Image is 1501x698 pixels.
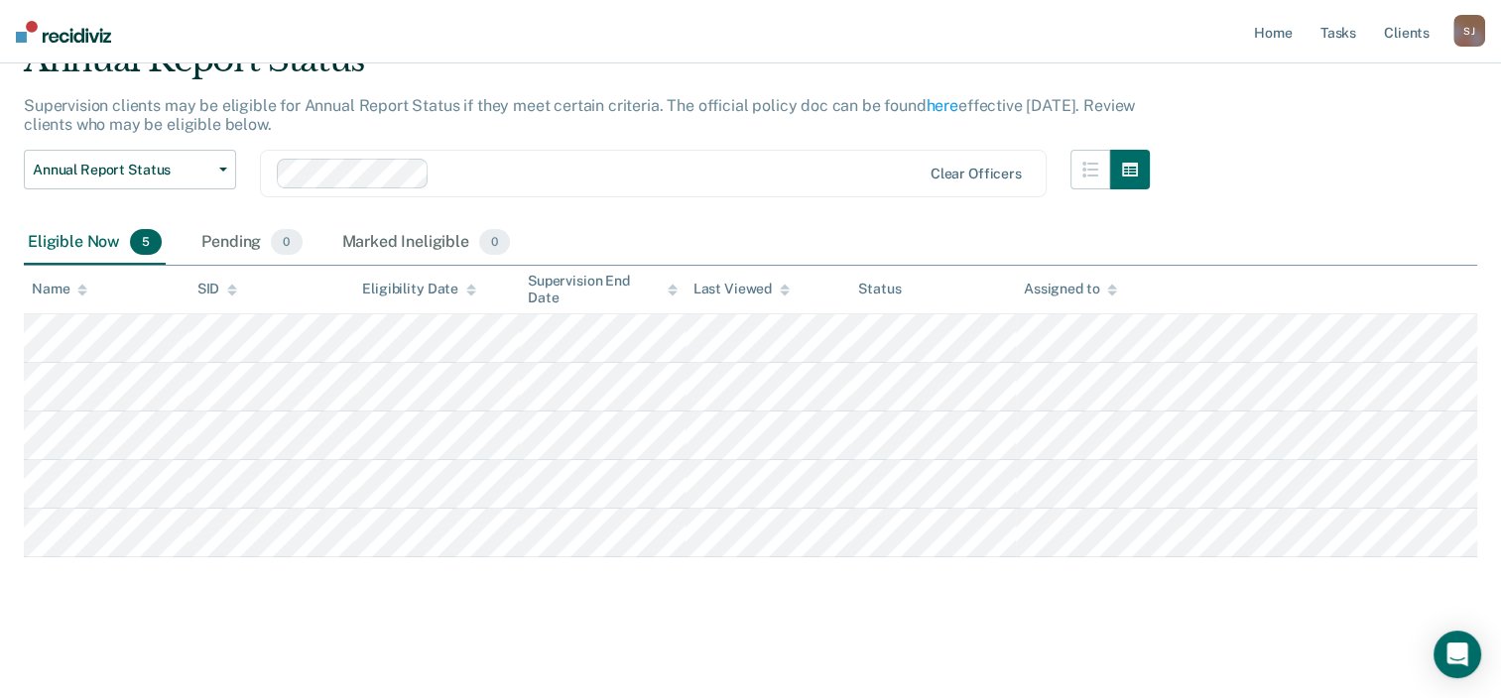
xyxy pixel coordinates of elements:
div: Supervision End Date [528,273,678,306]
div: S J [1453,15,1485,47]
span: 0 [271,229,302,255]
div: Marked Ineligible0 [338,221,515,265]
button: Annual Report Status [24,150,236,189]
div: Eligible Now5 [24,221,166,265]
div: Status [858,281,901,297]
div: Assigned to [1024,281,1117,297]
div: Open Intercom Messenger [1434,631,1481,678]
button: SJ [1453,15,1485,47]
div: SID [197,281,238,297]
img: Recidiviz [16,21,111,43]
div: Clear officers [931,166,1022,182]
a: here [927,96,958,115]
div: Pending0 [197,221,306,265]
div: Name [32,281,87,297]
span: 0 [479,229,510,255]
div: Last Viewed [693,281,790,297]
p: Supervision clients may be eligible for Annual Report Status if they meet certain criteria. The o... [24,96,1135,134]
span: 5 [130,229,162,255]
div: Annual Report Status [24,40,1150,96]
div: Eligibility Date [362,281,476,297]
span: Annual Report Status [33,162,211,178]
